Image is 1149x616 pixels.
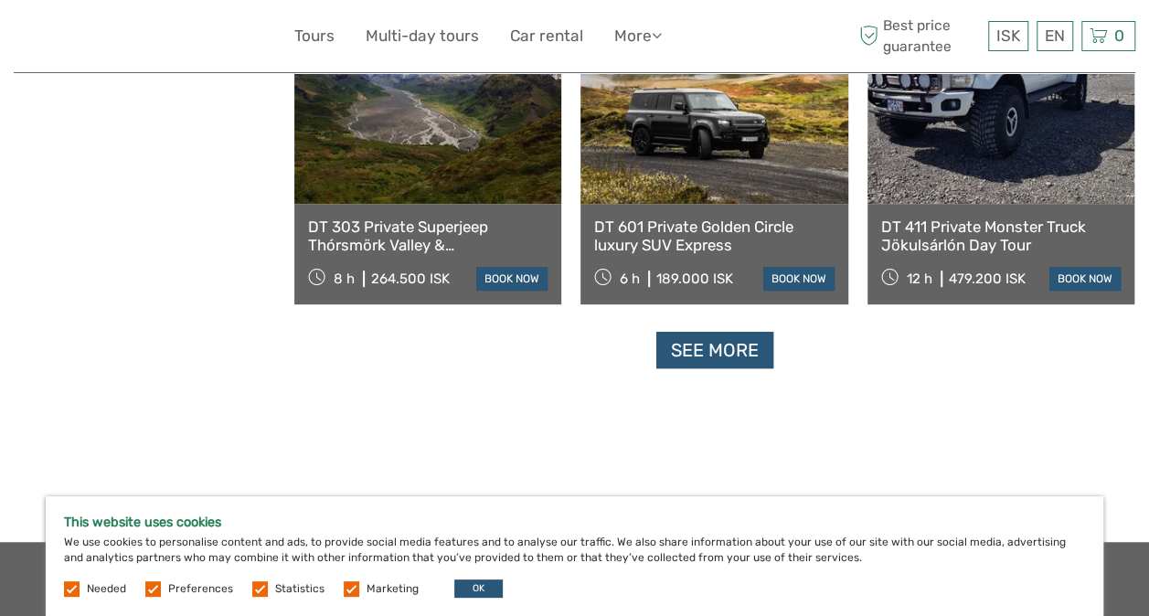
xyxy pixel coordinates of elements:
h5: This website uses cookies [64,515,1085,530]
a: Multi-day tours [366,23,479,49]
span: 12 h [907,271,932,287]
label: Preferences [168,581,233,597]
div: 264.500 ISK [371,271,450,287]
div: EN [1037,21,1073,51]
a: book now [1049,267,1121,291]
a: DT 411 Private Monster Truck Jökulsárlón Day Tour [881,218,1121,255]
a: DT 601 Private Golden Circle luxury SUV Express [594,218,834,255]
a: Tours [294,23,335,49]
div: 479.200 ISK [949,271,1026,287]
span: ISK [996,27,1020,45]
span: Best price guarantee [855,16,984,56]
span: 8 h [334,271,355,287]
img: 632-1a1f61c2-ab70-46c5-a88f-57c82c74ba0d_logo_small.jpg [14,14,107,58]
span: 0 [1112,27,1127,45]
label: Marketing [367,581,419,597]
a: book now [476,267,548,291]
label: Statistics [275,581,324,597]
a: book now [763,267,835,291]
div: We use cookies to personalise content and ads, to provide social media features and to analyse ou... [46,496,1103,616]
a: More [614,23,662,49]
label: Needed [87,581,126,597]
a: Car rental [510,23,583,49]
span: 6 h [620,271,640,287]
a: DT 303 Private Superjeep Thórsmörk Valley & Eyjafjallajökull [308,218,548,255]
button: OK [454,579,503,598]
div: 189.000 ISK [656,271,733,287]
a: See more [656,332,773,369]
